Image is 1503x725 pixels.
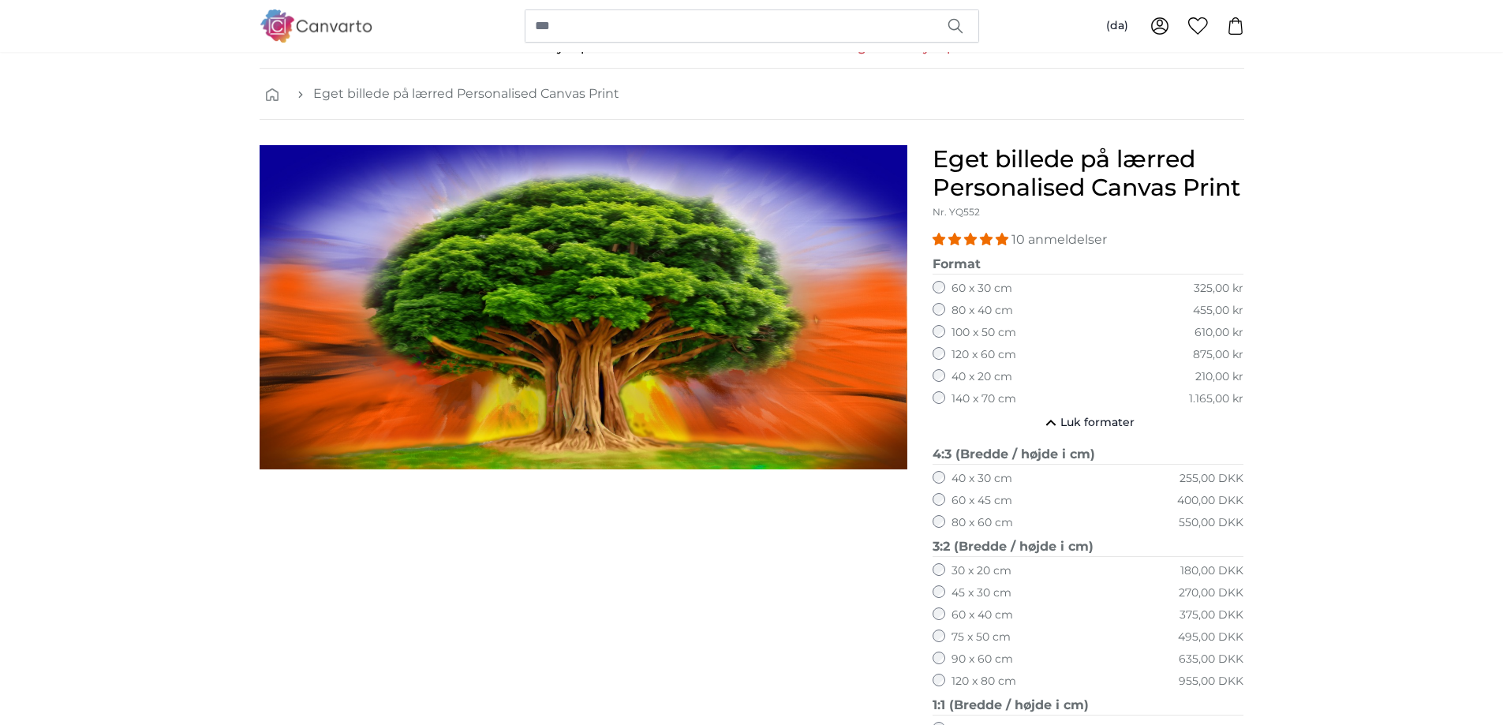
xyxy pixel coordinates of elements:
div: 635,00 DKK [1179,652,1243,667]
span: 5.00 stars [933,232,1011,247]
div: 400,00 DKK [1177,493,1243,509]
div: 325,00 kr [1194,281,1243,297]
span: Nr. YQ552 [933,206,980,218]
label: 75 x 50 cm [952,630,1011,645]
label: 60 x 45 cm [952,493,1012,509]
div: 210,00 kr [1195,369,1243,385]
div: 375,00 DKK [1180,607,1243,623]
div: 550,00 DKK [1179,515,1243,531]
label: 40 x 20 cm [952,369,1012,385]
h1: Eget billede på lærred Personalised Canvas Print [933,145,1244,202]
legend: 3:2 (Bredde / højde i cm) [933,537,1244,557]
label: 120 x 80 cm [952,674,1016,689]
img: personalised-canvas-print [260,145,907,469]
div: 875,00 kr [1193,347,1243,363]
img: Canvarto [260,9,373,42]
label: 60 x 30 cm [952,281,1012,297]
label: 45 x 30 cm [952,585,1011,601]
nav: breadcrumbs [260,69,1244,120]
label: 60 x 40 cm [952,607,1013,623]
label: 30 x 20 cm [952,563,1011,579]
label: 90 x 60 cm [952,652,1013,667]
span: 10 anmeldelser [1011,232,1107,247]
div: 255,00 DKK [1180,471,1243,487]
div: 610,00 kr [1195,325,1243,341]
legend: Format [933,255,1244,275]
div: 270,00 DKK [1179,585,1243,601]
legend: 1:1 (Bredde / højde i cm) [933,696,1244,716]
div: 495,00 DKK [1178,630,1243,645]
div: 455,00 kr [1193,303,1243,319]
label: 40 x 30 cm [952,471,1012,487]
legend: 4:3 (Bredde / højde i cm) [933,445,1244,465]
div: 1.165,00 kr [1189,391,1243,407]
div: 180,00 DKK [1180,563,1243,579]
label: 140 x 70 cm [952,391,1016,407]
div: 1 of 1 [260,145,907,469]
label: 80 x 60 cm [952,515,1013,531]
button: (da) [1094,12,1141,40]
button: Luk formater [933,407,1244,439]
a: Eget billede på lærred Personalised Canvas Print [313,84,619,103]
span: Luk formater [1060,415,1135,431]
label: 80 x 40 cm [952,303,1013,319]
label: 120 x 60 cm [952,347,1016,363]
label: 100 x 50 cm [952,325,1016,341]
div: 955,00 DKK [1179,674,1243,689]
